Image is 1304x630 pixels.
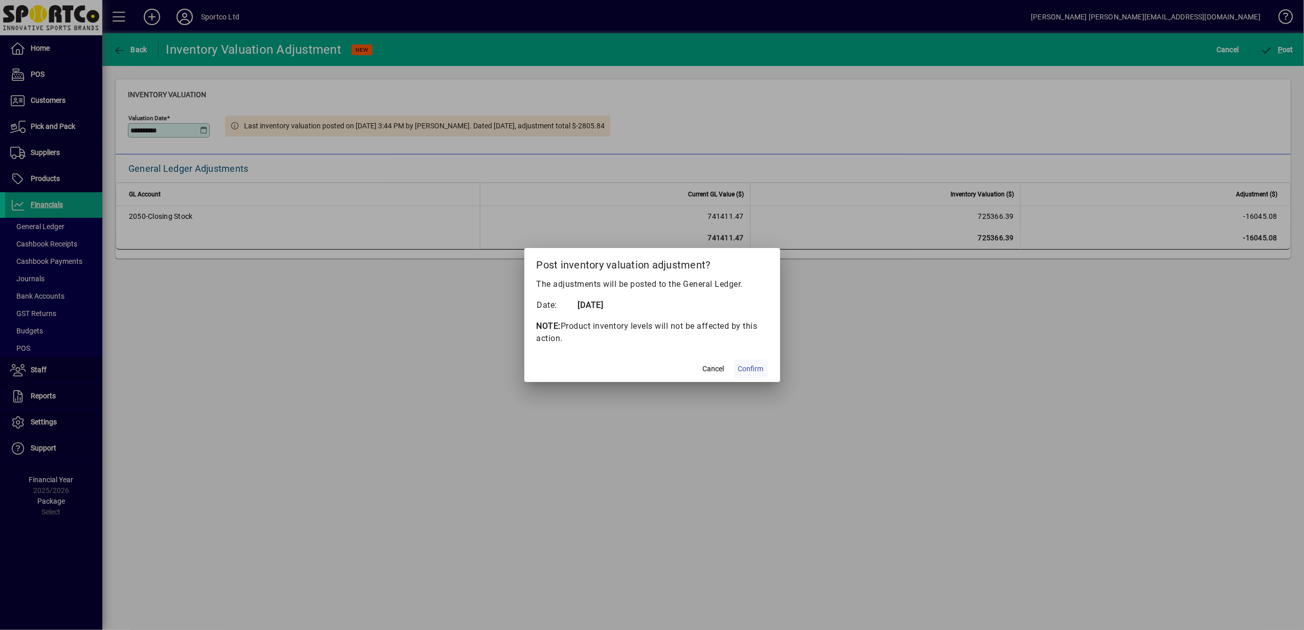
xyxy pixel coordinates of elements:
[697,359,730,378] button: Cancel
[738,364,764,374] span: Confirm
[578,299,618,312] td: [DATE]
[734,359,768,378] button: Confirm
[537,320,768,345] p: Product inventory levels will not be affected by this action.
[537,299,578,312] td: Date:
[524,248,780,278] h2: Post inventory valuation adjustment?
[703,364,724,374] span: Cancel
[537,321,561,331] strong: NOTE:
[537,278,768,290] p: The adjustments will be posted to the General Ledger.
